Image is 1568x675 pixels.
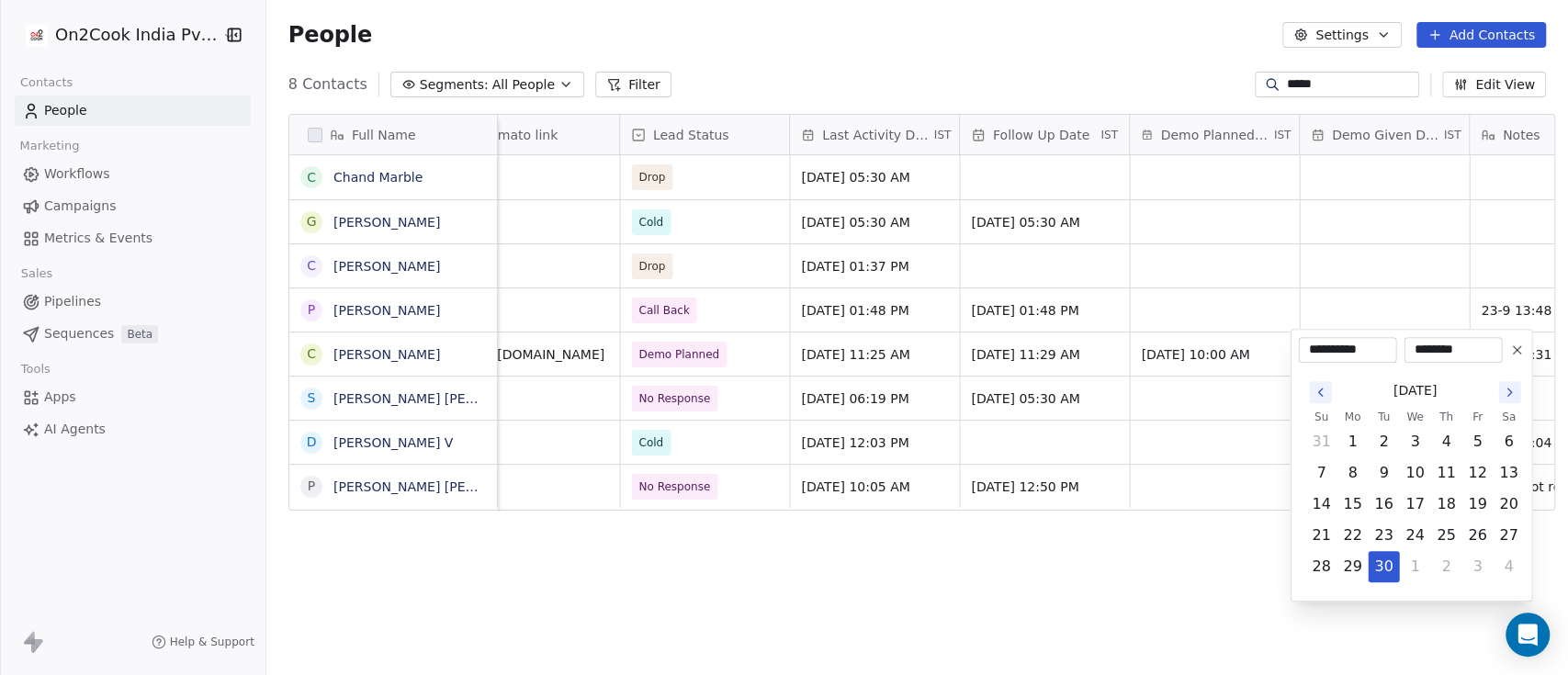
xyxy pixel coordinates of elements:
[1369,489,1398,519] button: Tuesday, September 16th, 2025
[1399,408,1430,426] th: Wednesday
[1306,521,1336,550] button: Sunday, September 21st, 2025
[1369,458,1398,488] button: Tuesday, September 9th, 2025
[1337,458,1367,488] button: Monday, September 8th, 2025
[1337,521,1367,550] button: Monday, September 22nd, 2025
[1337,427,1367,456] button: Monday, September 1st, 2025
[1309,381,1331,403] button: Go to the Previous Month
[1494,427,1523,456] button: Saturday, September 6th, 2025
[1431,521,1461,550] button: Thursday, September 25th, 2025
[1400,521,1429,550] button: Wednesday, September 24th, 2025
[1431,427,1461,456] button: Thursday, September 4th, 2025
[1493,408,1524,426] th: Saturday
[1494,489,1523,519] button: Saturday, September 20th, 2025
[1393,381,1437,400] span: [DATE]
[1431,458,1461,488] button: Thursday, September 11th, 2025
[1431,552,1461,581] button: Thursday, October 2nd, 2025
[1369,521,1398,550] button: Tuesday, September 23rd, 2025
[1369,552,1398,581] button: Today, Tuesday, September 30th, 2025, selected
[1400,489,1429,519] button: Wednesday, September 17th, 2025
[1494,458,1523,488] button: Saturday, September 13th, 2025
[1306,489,1336,519] button: Sunday, September 14th, 2025
[1494,521,1523,550] button: Saturday, September 27th, 2025
[1462,552,1492,581] button: Friday, October 3rd, 2025
[1498,381,1520,403] button: Go to the Next Month
[1306,552,1336,581] button: Sunday, September 28th, 2025
[1337,489,1367,519] button: Monday, September 15th, 2025
[1305,408,1337,426] th: Sunday
[1337,552,1367,581] button: Monday, September 29th, 2025
[1494,552,1523,581] button: Saturday, October 4th, 2025
[1431,489,1461,519] button: Thursday, September 18th, 2025
[1400,552,1429,581] button: Wednesday, October 1st, 2025
[1461,408,1493,426] th: Friday
[1306,427,1336,456] button: Sunday, August 31st, 2025
[1430,408,1461,426] th: Thursday
[1400,427,1429,456] button: Wednesday, September 3rd, 2025
[1462,489,1492,519] button: Friday, September 19th, 2025
[1306,458,1336,488] button: Sunday, September 7th, 2025
[1462,427,1492,456] button: Friday, September 5th, 2025
[1462,521,1492,550] button: Friday, September 26th, 2025
[1368,408,1399,426] th: Tuesday
[1400,458,1429,488] button: Wednesday, September 10th, 2025
[1369,427,1398,456] button: Tuesday, September 2nd, 2025
[1305,408,1524,582] table: September 2025
[1462,458,1492,488] button: Friday, September 12th, 2025
[1337,408,1368,426] th: Monday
